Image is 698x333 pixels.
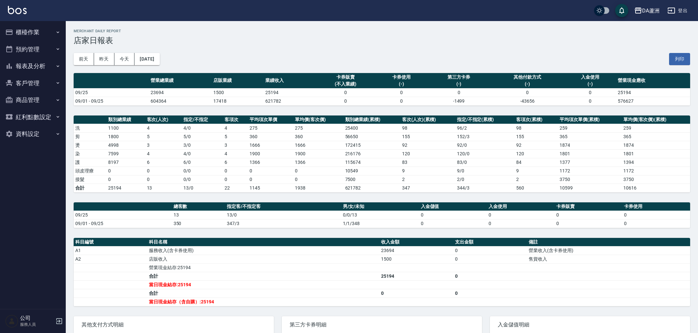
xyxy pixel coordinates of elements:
[344,175,400,184] td: 7500
[74,29,690,33] h2: Merchant Daily Report
[558,158,622,166] td: 1377
[147,272,379,280] td: 合計
[182,149,223,158] td: 4 / 0
[147,263,379,272] td: 營業現金結存:25194
[498,321,682,328] span: 入金儲值明細
[107,132,145,141] td: 1800
[515,132,558,141] td: 155
[147,246,379,255] td: 服務收入(含卡券使用)
[74,36,690,45] h3: 店家日報表
[264,97,316,105] td: 621782
[5,315,18,328] img: Person
[665,5,690,17] button: 登出
[622,115,690,124] th: 單均價(客次價)(累積)
[182,132,223,141] td: 5 / 0
[379,246,453,255] td: 23694
[107,166,145,175] td: 0
[172,211,225,219] td: 13
[107,158,145,166] td: 8197
[344,149,400,158] td: 216176
[344,115,400,124] th: 類別總業績(累積)
[3,41,63,58] button: 預約管理
[74,184,107,192] td: 合計
[558,175,622,184] td: 3750
[223,132,248,141] td: 5
[379,272,453,280] td: 25194
[375,88,427,97] td: 0
[316,88,375,97] td: 0
[400,124,455,132] td: 98
[558,115,622,124] th: 平均項次單價(累積)
[264,73,316,89] th: 業績收入
[145,149,182,158] td: 4
[616,97,690,105] td: 576627
[341,202,419,211] th: 男/女/未知
[149,88,212,97] td: 23694
[147,280,379,289] td: 當日現金結存:25194
[290,321,474,328] span: 第三方卡券明細
[225,211,341,219] td: 13/0
[8,6,27,14] img: Logo
[400,115,455,124] th: 客次(人次)(累積)
[248,166,293,175] td: 0
[622,202,690,211] th: 卡券使用
[293,184,344,192] td: 1938
[74,97,149,105] td: 09/01 - 09/25
[377,81,426,88] div: (-)
[107,141,145,149] td: 4998
[74,149,107,158] td: 染
[455,115,515,124] th: 指定/不指定(累積)
[492,74,563,81] div: 其他付款方式
[74,211,172,219] td: 09/25
[455,175,515,184] td: 2 / 0
[182,141,223,149] td: 3 / 0
[487,211,555,219] td: 0
[212,73,264,89] th: 店販業績
[400,149,455,158] td: 120
[172,202,225,211] th: 總客數
[492,81,563,88] div: (-)
[293,175,344,184] td: 0
[182,158,223,166] td: 6 / 0
[147,297,379,306] td: 當日現金結存（含自購）:25194
[400,158,455,166] td: 83
[182,166,223,175] td: 0 / 0
[147,255,379,263] td: 店販收入
[487,202,555,211] th: 入金使用
[490,97,564,105] td: -43656
[107,184,145,192] td: 25194
[558,124,622,132] td: 259
[107,149,145,158] td: 7599
[74,175,107,184] td: 接髮
[82,321,266,328] span: 其他支付方式明細
[622,132,690,141] td: 365
[400,184,455,192] td: 347
[248,124,293,132] td: 275
[74,88,149,97] td: 09/25
[223,166,248,175] td: 0
[527,246,690,255] td: 營業收入(含卡券使用)
[555,211,622,219] td: 0
[558,132,622,141] td: 365
[264,88,316,97] td: 25194
[74,115,690,192] table: a dense table
[622,158,690,166] td: 1394
[566,81,614,88] div: (-)
[293,166,344,175] td: 0
[293,132,344,141] td: 360
[248,184,293,192] td: 1145
[515,124,558,132] td: 98
[223,141,248,149] td: 3
[566,74,614,81] div: 入金使用
[248,132,293,141] td: 360
[74,246,147,255] td: A1
[379,289,453,297] td: 0
[3,58,63,75] button: 報表及分析
[515,149,558,158] td: 120
[564,97,616,105] td: 0
[622,211,690,219] td: 0
[223,158,248,166] td: 6
[669,53,690,65] button: 列印
[74,73,690,106] table: a dense table
[114,53,135,65] button: 今天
